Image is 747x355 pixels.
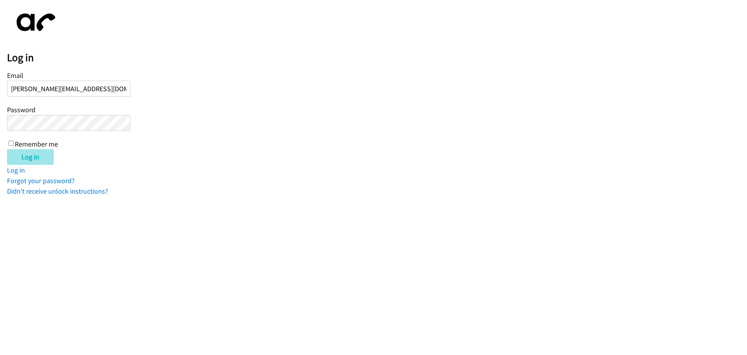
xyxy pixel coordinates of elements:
h2: Log in [7,51,747,64]
img: aphone-8a226864a2ddd6a5e75d1ebefc011f4aa8f32683c2d82f3fb0802fe031f96514.svg [7,7,61,38]
a: Forgot your password? [7,176,75,185]
label: Email [7,71,23,80]
a: Didn't receive unlock instructions? [7,187,108,196]
label: Remember me [15,140,58,148]
label: Password [7,105,35,114]
input: Log in [7,149,54,165]
a: Log in [7,166,25,175]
